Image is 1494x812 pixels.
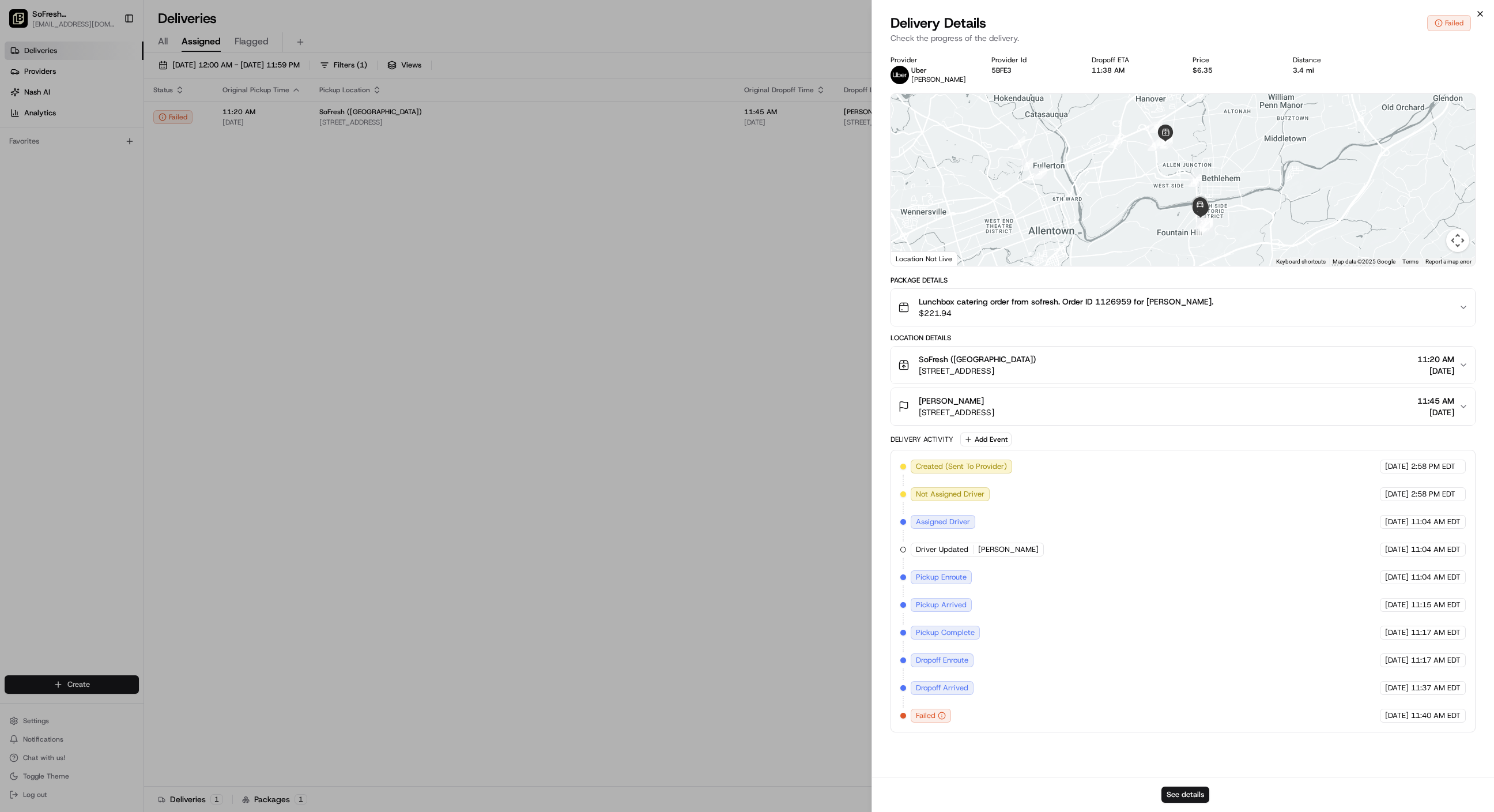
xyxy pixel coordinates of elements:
span: Driver Updated [916,544,968,555]
div: 💻 [97,259,107,268]
div: 5 [1149,121,1162,133]
span: Knowledge Base [23,258,88,269]
div: 17 [1197,216,1210,228]
button: Failed [1427,15,1471,31]
a: 📗Knowledge Base [7,253,93,274]
span: [DATE] [1385,655,1409,666]
span: Pickup Complete [916,627,975,638]
span: [DATE] [1385,517,1409,527]
div: Distance [1293,55,1375,65]
button: See all [179,148,210,161]
button: [PERSON_NAME][STREET_ADDRESS]11:45 AM[DATE] [891,388,1475,425]
span: Dropoff Arrived [916,683,968,693]
img: Nash [12,12,35,35]
div: Delivery Activity [891,435,953,444]
img: Google [894,251,932,266]
span: 2:58 PM EDT [1411,489,1455,499]
span: [DATE] [1385,489,1409,499]
a: Terms (opens in new tab) [1402,258,1418,265]
img: 1736555255976-a54dd68f-1ca7-489b-9aae-adbdc363a1c4 [23,179,32,189]
div: 16 [1195,222,1208,235]
p: Welcome 👋 [12,46,210,65]
button: 5BFE3 [991,66,1012,75]
span: 11:15 AM EDT [1411,600,1461,610]
p: Check the progress of the delivery. [891,32,1476,44]
span: Assigned Driver [916,517,970,527]
a: Report a map error [1425,258,1472,265]
div: Package Details [891,276,1476,285]
span: 11:17 AM EDT [1411,655,1461,666]
span: 11:20 AM [1417,354,1454,365]
a: Powered byPylon [81,285,139,295]
div: 4 [1108,136,1121,148]
span: [DATE] [1417,365,1454,377]
button: SoFresh ([GEOGRAPHIC_DATA])[STREET_ADDRESS]11:20 AM[DATE] [891,347,1475,384]
img: Angelique Valdez [12,199,30,217]
span: [DATE] [1385,572,1409,582]
span: • [155,179,159,188]
div: 1 [1013,136,1025,149]
div: 2 [1021,158,1033,171]
div: Location Not Live [891,251,957,266]
span: 11:04 AM EDT [1411,544,1461,555]
span: API Documentation [109,258,185,269]
span: [DATE] [1417,407,1454,418]
span: [DATE] [1385,600,1409,610]
div: Start new chat [52,110,189,122]
div: We're available if you need us! [52,122,159,131]
div: 10 [1189,174,1201,187]
span: Pylon [115,286,139,295]
button: Start new chat [196,114,210,127]
span: [PERSON_NAME] [36,210,93,219]
span: Delivery Details [891,14,986,32]
span: Uber [911,66,927,75]
div: Price [1193,55,1275,65]
div: 13 [1201,219,1213,231]
span: Dropoff Enroute [916,655,968,666]
div: 📗 [12,259,21,268]
span: $221.94 [919,307,1213,319]
span: 11:40 AM EDT [1411,710,1461,721]
span: [DATE] [1385,710,1409,721]
a: Open this area in Google Maps (opens a new window) [894,251,932,266]
button: Map camera controls [1446,229,1469,252]
div: $6.35 [1193,66,1275,75]
span: Pickup Arrived [916,600,967,610]
span: [DATE] [1385,627,1409,638]
span: [STREET_ADDRESS] [919,407,994,418]
div: 14 [1200,218,1213,231]
img: Joana Marie Avellanoza [12,168,30,186]
span: [STREET_ADDRESS] [919,365,1036,377]
span: Map data ©2025 Google [1333,258,1395,265]
img: uber-new-logo.jpeg [891,66,909,84]
img: 1736555255976-a54dd68f-1ca7-489b-9aae-adbdc363a1c4 [12,110,32,131]
span: Lunchbox catering order from sofresh. Order ID 1126959 for [PERSON_NAME]. [919,296,1213,307]
span: [PERSON_NAME] [911,75,966,84]
span: 11:04 AM EDT [1411,517,1461,527]
span: 2:58 PM EDT [1411,461,1455,472]
div: Provider Id [991,55,1074,65]
div: 15 [1200,220,1213,232]
span: [DATE] [1385,683,1409,693]
a: 💻API Documentation [93,253,190,274]
div: Dropoff ETA [1092,55,1174,65]
input: Clear [30,74,190,87]
div: 6 [1160,137,1173,149]
div: Provider [891,55,973,65]
span: Created (Sent To Provider) [916,461,1007,472]
button: Lunchbox catering order from sofresh. Order ID 1126959 for [PERSON_NAME].$221.94 [891,289,1475,326]
span: Pickup Enroute [916,572,967,582]
span: [DATE] [1385,461,1409,472]
button: See details [1161,787,1209,803]
span: [PERSON_NAME] [978,544,1039,555]
span: 11:04 AM EDT [1411,572,1461,582]
span: [PERSON_NAME] [PERSON_NAME] [36,179,153,188]
div: 3 [1034,167,1047,179]
img: 1727276513143-84d647e1-66c0-4f92-a045-3c9f9f5dfd92 [24,110,45,131]
span: • [96,210,100,219]
div: 11:38 AM [1092,66,1174,75]
span: 11:37 AM EDT [1411,683,1461,693]
span: 11:45 AM [1417,395,1454,407]
div: Past conversations [12,150,77,159]
button: Add Event [960,433,1012,446]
